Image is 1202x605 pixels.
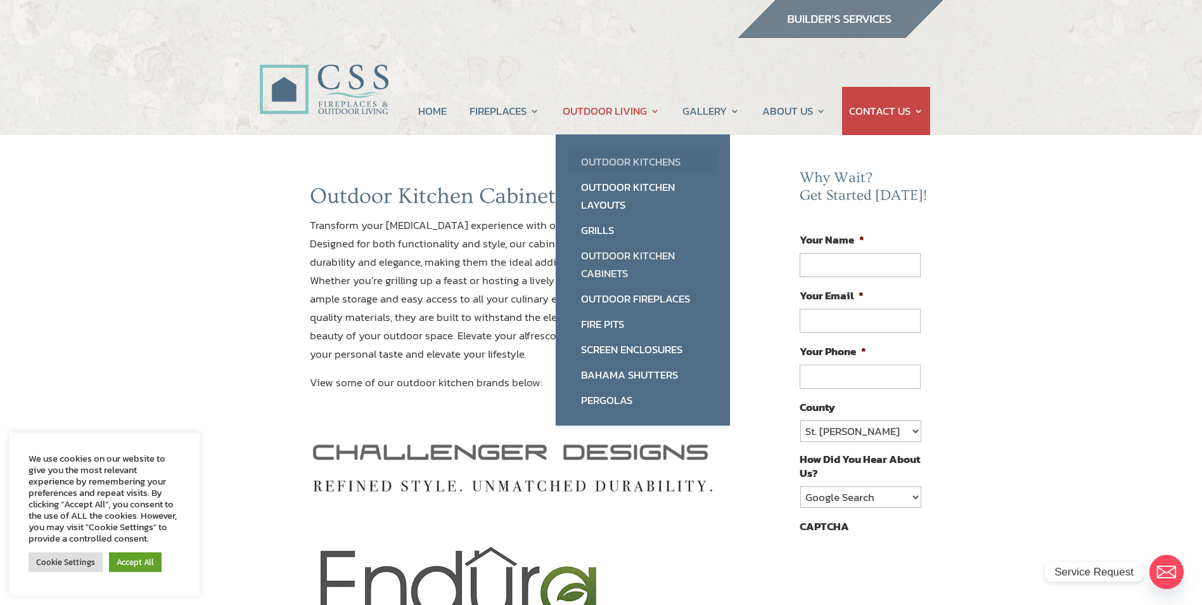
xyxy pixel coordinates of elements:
[568,218,717,243] a: Grills
[1149,555,1184,589] a: Email
[568,337,717,362] a: Screen Enclosures
[29,552,103,572] a: Cookie Settings
[800,519,849,533] label: CAPTCHA
[737,26,943,42] a: builder services construction supply
[310,216,717,374] p: Transform your [MEDICAL_DATA] experience with our outdoor kitchen cabinets. Designed for both fun...
[310,502,717,518] a: challenger outdoor kitchen cabinets
[800,169,930,211] h2: Why Wait? Get Started [DATE]!
[310,374,717,392] p: View some of our outdoor kitchen brands below:
[109,552,162,572] a: Accept All
[418,87,447,135] a: HOME
[568,311,717,337] a: Fire Pits
[310,423,717,514] img: Challenger-Designs-logo-narrow
[563,87,660,135] a: OUTDOOR LIVING
[568,174,717,218] a: Outdoor Kitchen Layouts
[470,87,539,135] a: FIREPLACES
[800,233,864,247] label: Your Name
[800,452,920,480] label: How Did You Hear About Us?
[310,183,717,216] h1: Outdoor Kitchen Cabinets
[849,87,923,135] a: CONTACT US
[568,362,717,387] a: Bahama Shutters
[762,87,826,135] a: ABOUT US
[568,243,717,286] a: Outdoor Kitchen Cabinets
[568,387,717,413] a: Pergolas
[568,149,717,174] a: Outdoor Kitchens
[682,87,739,135] a: GALLERY
[800,344,866,358] label: Your Phone
[568,286,717,311] a: Outdoor Fireplaces
[800,400,835,414] label: County
[800,289,864,302] label: Your Email
[800,540,992,589] iframe: reCAPTCHA
[259,29,388,121] img: CSS Fireplaces & Outdoor Living (Formerly Construction Solutions & Supply)- Jacksonville Ormond B...
[29,453,181,544] div: We use cookies on our website to give you the most relevant experience by remembering your prefer...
